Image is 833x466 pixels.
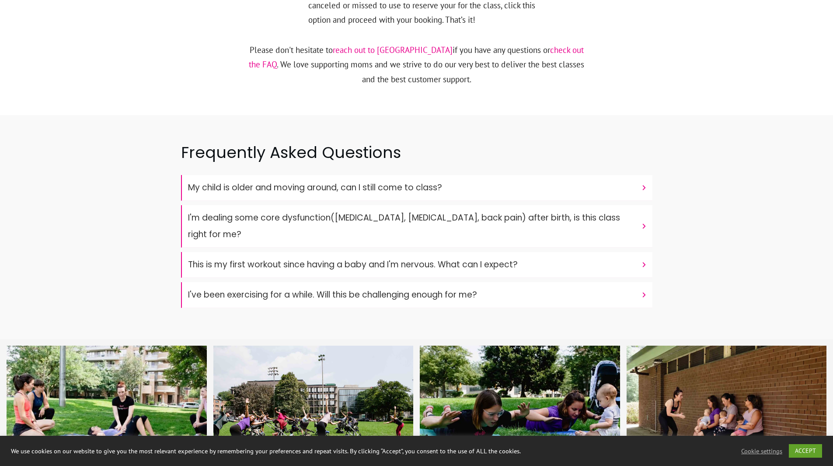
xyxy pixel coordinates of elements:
font: I've been exercising for a while. Will this be challenging enough for me? [188,289,477,301]
h2: Frequently Asked Questions [181,142,652,174]
a: ACCEPT [789,444,822,458]
a: check out the FAQ [249,45,584,70]
div: We use cookies on our website to give you the most relevant experience by remembering your prefer... [11,447,579,455]
a: Cookie settings [741,447,782,455]
font: I'm dealing some core dysfunction([MEDICAL_DATA], [MEDICAL_DATA], back pain) after birth, is this... [188,212,620,240]
p: Please don't hesitate to if you have any questions or . We love supporting moms and we strive to ... [245,43,588,97]
font: This is my first workout since having a baby and I'm nervous. What can I expect? [188,259,518,270]
a: reach out to [GEOGRAPHIC_DATA] [333,45,453,55]
font: My child is older and moving around, can I still come to class? [188,182,442,193]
